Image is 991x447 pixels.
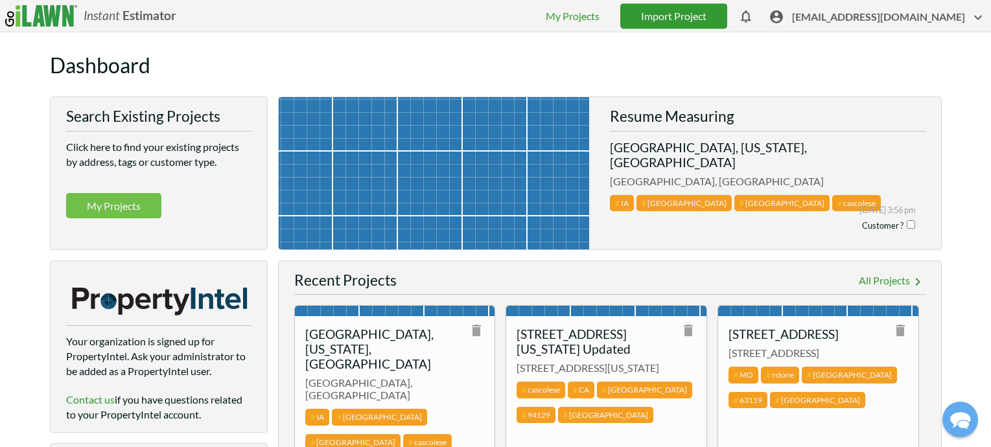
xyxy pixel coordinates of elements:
[802,367,897,383] span: [GEOGRAPHIC_DATA]
[66,393,115,406] a: Contact us
[5,5,77,27] img: logo_ilawn-fc6f26f1d8ad70084f1b6503d5cbc38ca19f1e498b32431160afa0085547e742.svg
[517,327,649,356] h3: [STREET_ADDRESS][US_STATE] Updated
[469,323,484,338] i: delete
[122,8,176,23] b: Estimator
[681,323,696,338] i: delete
[558,407,653,423] span: [GEOGRAPHIC_DATA]
[66,193,161,218] a: My Projects
[859,274,910,286] span: All Projects
[734,195,830,211] span: [GEOGRAPHIC_DATA]
[332,409,427,425] span: [GEOGRAPHIC_DATA]
[769,10,784,25] i: 
[729,392,767,408] span: 63119
[862,220,915,231] span: Customer ?
[597,382,692,398] span: [GEOGRAPHIC_DATA]
[610,108,926,131] h2: Resume Measuring
[517,382,565,398] span: cascolese
[942,402,978,437] div: Chat widget toggle
[568,382,594,398] span: CA
[506,306,706,444] a: [STREET_ADDRESS][US_STATE] Updated[STREET_ADDRESS][US_STATE]cascoleseCA[GEOGRAPHIC_DATA]94129[GEO...
[761,367,799,383] span: rstone
[718,306,918,430] a: [STREET_ADDRESS][STREET_ADDRESS]MOrstone[GEOGRAPHIC_DATA]63119[GEOGRAPHIC_DATA]
[517,407,555,423] span: 94129
[729,327,861,341] h3: [STREET_ADDRESS]
[279,130,941,242] a: [GEOGRAPHIC_DATA], [US_STATE], [GEOGRAPHIC_DATA][GEOGRAPHIC_DATA], [GEOGRAPHIC_DATA]IA[GEOGRAPHIC...
[294,271,926,295] h2: Recent Projects
[66,393,242,420] span: if you have questions related to your PropertyIntel account.
[305,327,438,371] h3: [GEOGRAPHIC_DATA], [US_STATE], [GEOGRAPHIC_DATA]
[66,334,251,379] p: Your organization is signed up for PropertyIntel. Ask your administrator to be added as a Propert...
[859,274,926,290] a: All Projects
[50,53,942,84] h1: Dashboard
[729,367,758,383] span: MO
[84,8,120,23] i: Instant
[792,10,986,30] span: [EMAIL_ADDRESS][DOMAIN_NAME]
[305,376,485,401] span: [GEOGRAPHIC_DATA], [GEOGRAPHIC_DATA]
[910,274,926,290] i: 
[610,140,894,170] h3: [GEOGRAPHIC_DATA], [US_STATE], [GEOGRAPHIC_DATA]
[892,323,908,338] i: delete
[859,204,916,216] span: [DATE] 3:56 pm
[729,347,908,359] span: [STREET_ADDRESS]
[610,195,634,211] span: IA
[517,361,696,374] span: [STREET_ADDRESS][US_STATE]
[66,108,251,131] h2: Search Existing Projects
[620,3,727,29] a: Import Project
[770,392,865,408] span: [GEOGRAPHIC_DATA]
[610,175,941,187] span: [GEOGRAPHIC_DATA], [GEOGRAPHIC_DATA]
[636,195,732,211] span: [GEOGRAPHIC_DATA]
[66,139,251,169] p: Click here to find your existing projects by address, tags or customer type.
[305,409,329,425] span: IA
[546,10,600,22] a: My Projects
[832,195,881,211] span: cascolese
[66,282,251,326] img: logo_property_intel-2.svg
